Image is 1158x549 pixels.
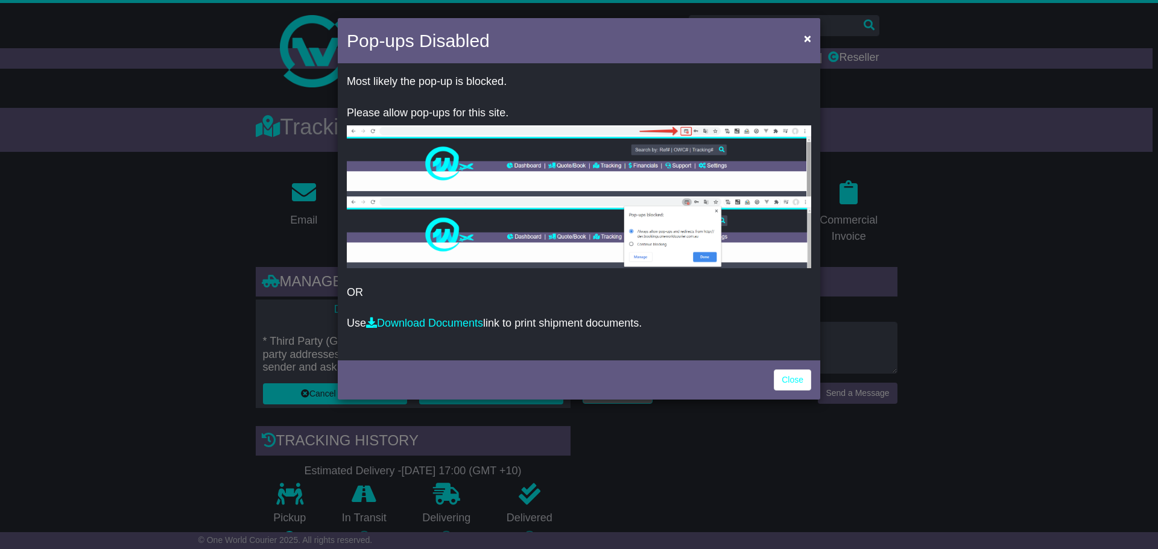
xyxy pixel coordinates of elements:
div: OR [338,66,820,357]
img: allow-popup-1.png [347,125,811,196]
span: × [804,31,811,45]
img: allow-popup-2.png [347,196,811,268]
a: Download Documents [366,317,483,329]
p: Please allow pop-ups for this site. [347,107,811,120]
p: Most likely the pop-up is blocked. [347,75,811,89]
p: Use link to print shipment documents. [347,317,811,330]
h4: Pop-ups Disabled [347,27,490,54]
button: Close [798,26,817,51]
a: Close [774,369,811,391]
